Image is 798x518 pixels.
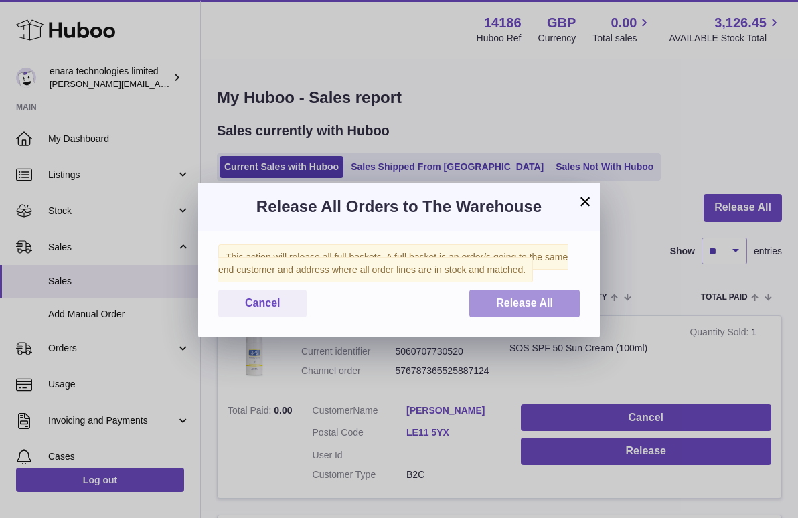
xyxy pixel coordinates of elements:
button: Cancel [218,290,307,317]
h3: Release All Orders to The Warehouse [218,196,580,218]
button: × [577,193,593,209]
button: Release All [469,290,580,317]
span: This action will release all full baskets. A full basket is an order/s going to the same end cust... [218,244,568,282]
span: Cancel [245,297,280,309]
span: Release All [496,297,553,309]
